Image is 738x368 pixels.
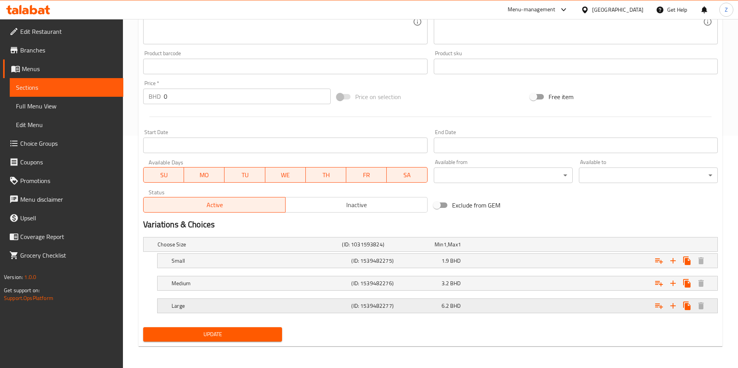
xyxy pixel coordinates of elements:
[4,272,23,282] span: Version:
[224,167,265,183] button: TU
[268,169,303,181] span: WE
[680,299,694,313] button: Clone new choice
[20,176,117,185] span: Promotions
[172,302,348,310] h5: Large
[3,190,123,209] a: Menu disclaimer
[306,167,346,183] button: TH
[3,153,123,171] a: Coupons
[694,276,708,290] button: Delete Medium
[349,169,384,181] span: FR
[3,59,123,78] a: Menus
[666,276,680,290] button: Add new choice
[20,27,117,36] span: Edit Restaurant
[442,301,449,311] span: 6.2
[309,169,343,181] span: TH
[184,167,224,183] button: MO
[228,169,262,181] span: TU
[158,241,339,248] h5: Choose Size
[20,195,117,204] span: Menu disclaimer
[450,256,461,266] span: BHD
[351,302,438,310] h5: (ID: 1539482277)
[22,64,117,73] span: Menus
[3,41,123,59] a: Branches
[149,3,412,40] textarea: Tender, slow-roasted chicken served with aromatic rice and traditional spices.
[285,197,428,213] button: Inactive
[694,254,708,268] button: Delete Small
[4,285,40,295] span: Get support on:
[592,5,643,14] div: [GEOGRAPHIC_DATA]
[20,45,117,55] span: Branches
[3,22,123,41] a: Edit Restaurant
[172,279,348,287] h5: Medium
[16,83,117,92] span: Sections
[265,167,306,183] button: WE
[149,330,276,339] span: Update
[20,251,117,260] span: Grocery Checklist
[20,139,117,148] span: Choice Groups
[435,239,444,249] span: Min
[3,246,123,265] a: Grocery Checklist
[10,97,123,115] a: Full Menu View
[666,299,680,313] button: Add new choice
[387,167,427,183] button: SA
[16,120,117,129] span: Edit Menu
[452,201,500,210] span: Exclude from GEM
[158,299,717,313] div: Expand
[147,169,181,181] span: SU
[680,254,694,268] button: Clone new choice
[10,115,123,134] a: Edit Menu
[4,293,53,303] a: Support.OpsPlatform
[143,59,427,74] input: Please enter product barcode
[3,134,123,153] a: Choice Groups
[458,239,461,249] span: 1
[390,169,424,181] span: SA
[143,327,282,342] button: Update
[434,59,718,74] input: Please enter product sku
[164,89,331,104] input: Please enter price
[725,5,728,14] span: Z
[10,78,123,97] a: Sections
[442,278,449,288] span: 3.2
[3,171,123,190] a: Promotions
[3,209,123,227] a: Upsell
[16,101,117,111] span: Full Menu View
[652,276,666,290] button: Add choice group
[342,241,431,248] h5: (ID: 1031593824)
[144,237,717,251] div: Expand
[448,239,458,249] span: Max
[147,199,282,211] span: Active
[444,239,447,249] span: 1
[20,213,117,223] span: Upsell
[143,219,718,230] h2: Variations & Choices
[351,257,438,265] h5: (ID: 1539482275)
[24,272,36,282] span: 1.0.0
[508,5,556,14] div: Menu-management
[652,299,666,313] button: Add choice group
[158,276,717,290] div: Expand
[143,167,184,183] button: SU
[450,301,461,311] span: BHD
[680,276,694,290] button: Clone new choice
[435,241,524,248] div: ,
[666,254,680,268] button: Add new choice
[158,254,717,268] div: Expand
[442,256,449,266] span: 1.9
[346,167,387,183] button: FR
[143,197,286,213] button: Active
[355,92,401,101] span: Price on selection
[434,167,573,183] div: ​
[20,232,117,241] span: Coverage Report
[652,254,666,268] button: Add choice group
[351,279,438,287] h5: (ID: 1539482276)
[694,299,708,313] button: Delete Large
[149,92,161,101] p: BHD
[579,167,718,183] div: ​
[549,92,573,101] span: Free item
[450,278,461,288] span: BHD
[289,199,424,211] span: Inactive
[172,257,348,265] h5: Small
[3,227,123,246] a: Coverage Report
[187,169,221,181] span: MO
[20,157,117,167] span: Coupons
